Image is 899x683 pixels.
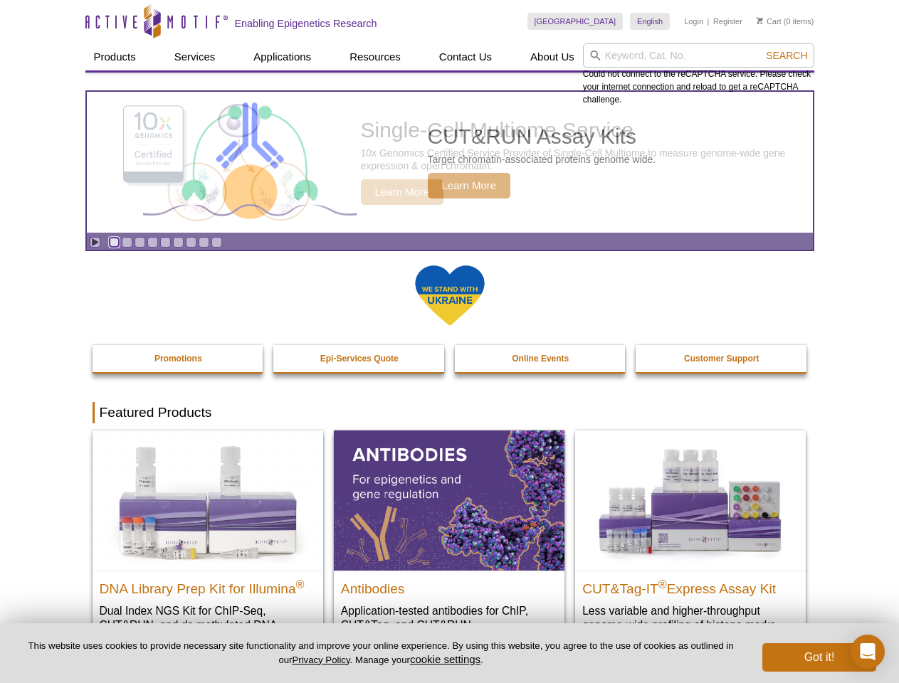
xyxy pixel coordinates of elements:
h2: CUT&Tag-IT Express Assay Kit [582,575,799,596]
a: Contact Us [431,43,500,70]
a: Go to slide 1 [109,237,120,248]
a: [GEOGRAPHIC_DATA] [527,13,624,30]
button: cookie settings [410,653,480,665]
p: This website uses cookies to provide necessary site functionality and improve your online experie... [23,640,739,667]
strong: Customer Support [684,354,759,364]
a: All Antibodies Antibodies Application-tested antibodies for ChIP, CUT&Tag, and CUT&RUN. [334,430,564,646]
a: Applications [245,43,320,70]
h2: DNA Library Prep Kit for Illumina [100,575,316,596]
a: Customer Support [636,345,808,372]
a: Promotions [93,345,265,372]
p: Dual Index NGS Kit for ChIP-Seq, CUT&RUN, and ds methylated DNA assays. [100,603,316,647]
button: Search [762,49,811,62]
div: Open Intercom Messenger [851,635,885,669]
span: Search [766,50,807,61]
a: Resources [341,43,409,70]
strong: Promotions [154,354,202,364]
a: Online Events [455,345,627,372]
img: DNA Library Prep Kit for Illumina [93,430,323,570]
a: Go to slide 6 [173,237,184,248]
a: DNA Library Prep Kit for Illumina DNA Library Prep Kit for Illumina® Dual Index NGS Kit for ChIP-... [93,430,323,660]
a: CUT&Tag-IT® Express Assay Kit CUT&Tag-IT®Express Assay Kit Less variable and higher-throughput ge... [575,430,806,646]
h2: Antibodies [341,575,557,596]
a: Go to slide 5 [160,237,171,248]
sup: ® [658,578,667,590]
a: Go to slide 4 [147,237,158,248]
a: Epi-Services Quote [273,345,446,372]
a: Privacy Policy [292,655,349,665]
p: Application-tested antibodies for ChIP, CUT&Tag, and CUT&RUN. [341,603,557,632]
a: Register [713,16,742,26]
strong: Online Events [512,354,569,364]
a: About Us [522,43,583,70]
a: Go to slide 8 [199,237,209,248]
a: Toggle autoplay [90,237,100,248]
li: | [708,13,710,30]
a: Go to slide 3 [135,237,145,248]
a: Go to slide 7 [186,237,196,248]
h2: Featured Products [93,402,807,423]
a: Products [85,43,144,70]
h2: Enabling Epigenetics Research [235,17,377,30]
a: Services [166,43,224,70]
img: All Antibodies [334,430,564,570]
input: Keyword, Cat. No. [583,43,814,68]
div: Could not connect to the reCAPTCHA service. Please check your internet connection and reload to g... [583,43,814,106]
img: Your Cart [757,17,763,24]
a: Login [684,16,703,26]
a: English [630,13,670,30]
img: CUT&Tag-IT® Express Assay Kit [575,430,806,570]
a: Cart [757,16,782,26]
a: Go to slide 2 [122,237,132,248]
p: Less variable and higher-throughput genome-wide profiling of histone marks​. [582,603,799,632]
img: We Stand With Ukraine [414,264,485,327]
li: (0 items) [757,13,814,30]
strong: Epi-Services Quote [320,354,399,364]
a: Go to slide 9 [211,237,222,248]
button: Got it! [762,643,876,672]
sup: ® [296,578,305,590]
